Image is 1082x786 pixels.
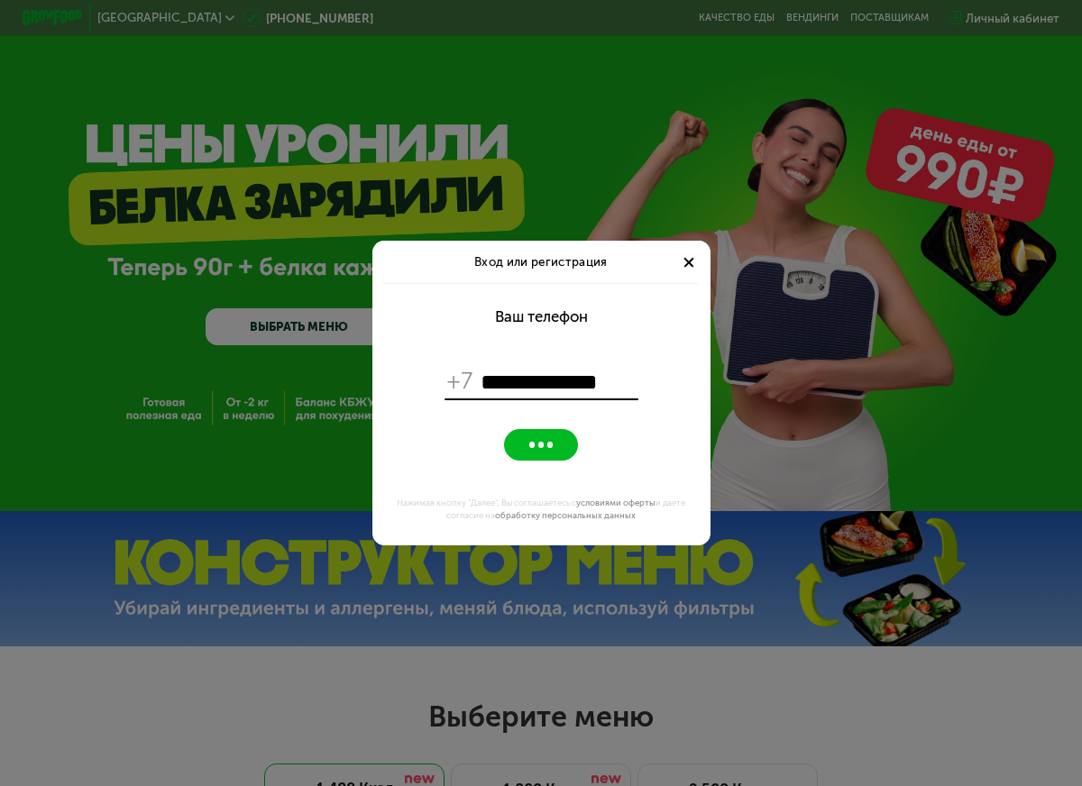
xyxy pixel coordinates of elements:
[576,498,656,507] a: условиями оферты
[474,254,608,269] span: Вход или регистрация
[381,497,701,521] div: Нажимая кнопку "Далее", Вы соглашаетесь с и даете согласие на
[495,510,636,520] a: обработку персональных данных
[447,367,473,396] span: +7
[495,307,588,325] div: Ваш телефон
